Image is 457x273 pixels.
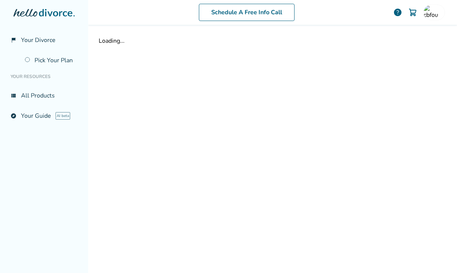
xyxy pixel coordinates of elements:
[6,31,82,49] a: flag_2Your Divorce
[56,112,70,120] span: AI beta
[99,37,447,45] div: Loading...
[11,113,17,119] span: explore
[6,107,82,124] a: exploreYour GuideAI beta
[6,69,82,84] li: Your Resources
[11,93,17,99] span: view_list
[199,4,295,21] a: Schedule A Free Info Call
[20,52,82,69] a: Pick Your Plan
[393,8,402,17] a: help
[408,8,417,17] img: Cart
[6,87,82,104] a: view_listAll Products
[11,37,17,43] span: flag_2
[424,5,439,20] img: cbfoureleven@gmail.com
[21,36,56,44] span: Your Divorce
